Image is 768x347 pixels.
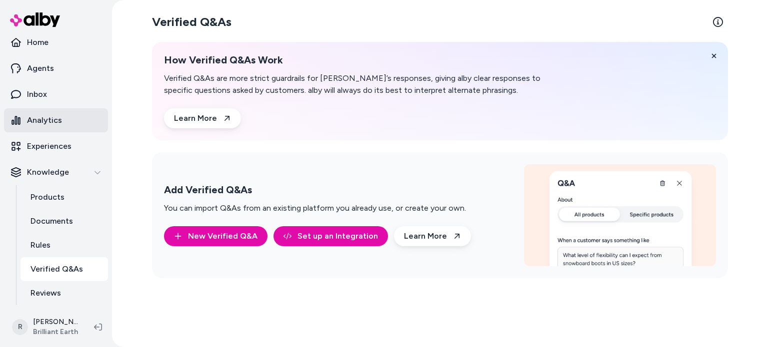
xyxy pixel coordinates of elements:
[164,108,241,128] a: Learn More
[4,134,108,158] a: Experiences
[10,12,60,27] img: alby Logo
[4,160,108,184] button: Knowledge
[12,319,28,335] span: R
[27,88,47,100] p: Inbox
[4,82,108,106] a: Inbox
[33,317,78,327] p: [PERSON_NAME]
[27,114,62,126] p: Analytics
[27,36,48,48] p: Home
[20,209,108,233] a: Documents
[30,263,83,275] p: Verified Q&As
[273,226,388,246] a: Set up an Integration
[152,14,231,30] h2: Verified Q&As
[4,30,108,54] a: Home
[164,226,267,246] button: New Verified Q&A
[524,164,716,266] img: Add Verified Q&As
[164,54,548,66] h2: How Verified Q&As Work
[27,140,71,152] p: Experiences
[20,257,108,281] a: Verified Q&As
[30,287,61,299] p: Reviews
[4,56,108,80] a: Agents
[4,108,108,132] a: Analytics
[30,239,50,251] p: Rules
[27,62,54,74] p: Agents
[164,184,466,196] h2: Add Verified Q&As
[20,185,108,209] a: Products
[6,311,86,343] button: R[PERSON_NAME]Brilliant Earth
[394,226,471,246] a: Learn More
[33,327,78,337] span: Brilliant Earth
[30,215,73,227] p: Documents
[164,202,466,214] p: You can import Q&As from an existing platform you already use, or create your own.
[164,72,548,96] p: Verified Q&As are more strict guardrails for [PERSON_NAME]’s responses, giving alby clear respons...
[20,281,108,305] a: Reviews
[20,233,108,257] a: Rules
[27,166,69,178] p: Knowledge
[30,191,64,203] p: Products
